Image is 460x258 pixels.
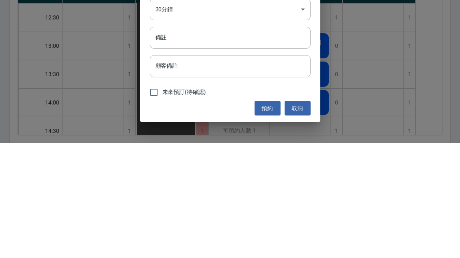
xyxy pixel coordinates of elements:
div: 設定可預約人數上限 [150,28,311,50]
button: 取消 [285,216,311,231]
span: 未來預訂(待確認) [162,203,206,211]
div: 30分鐘 [150,113,311,135]
label: 顧客電話 [155,53,175,59]
label: 顧客姓名 [155,81,175,87]
span: 設定可預約人數上限 [179,34,304,43]
button: 預約 [255,216,281,231]
label: 服務時長 [155,110,173,116]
